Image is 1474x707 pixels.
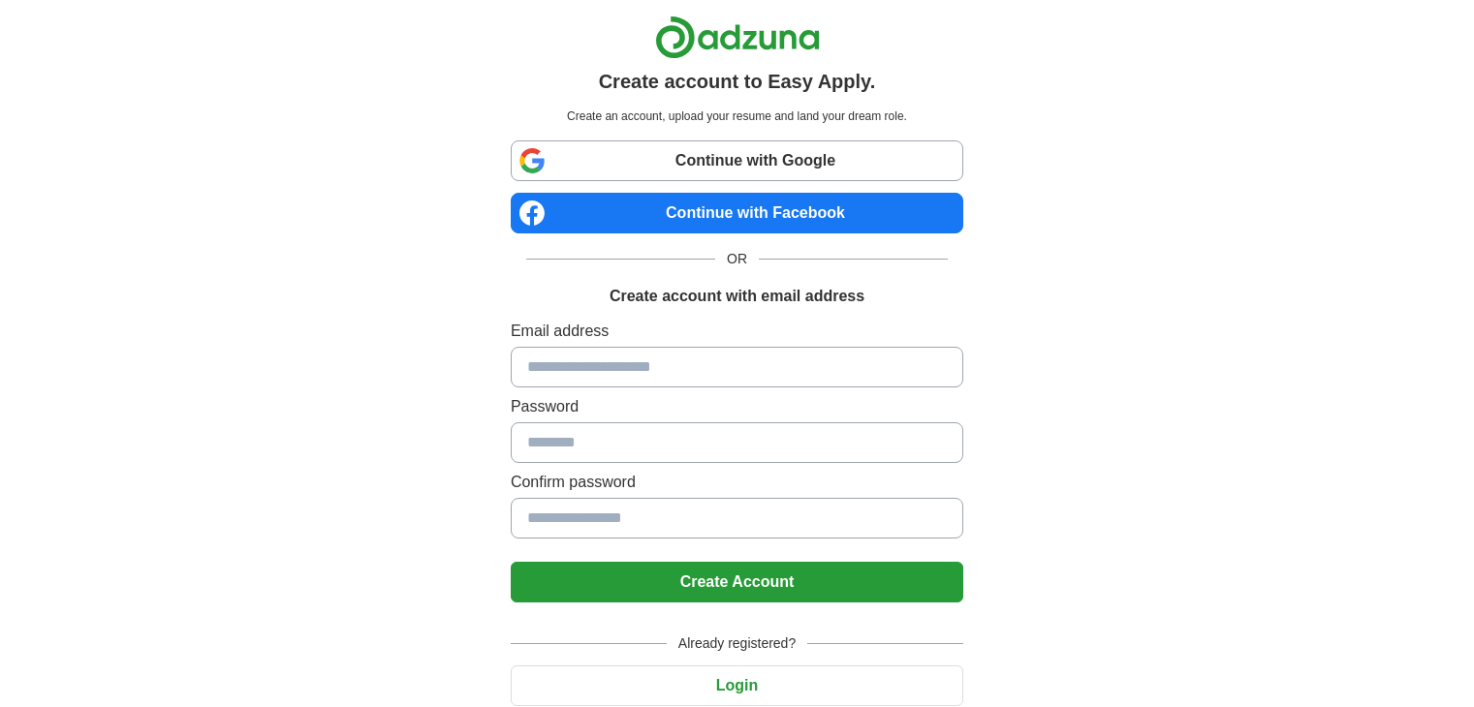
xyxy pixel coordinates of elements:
button: Create Account [511,562,963,602]
label: Password [511,395,963,418]
a: Continue with Google [511,140,963,181]
label: Email address [511,320,963,343]
img: Adzuna logo [655,15,820,59]
a: Continue with Facebook [511,193,963,233]
label: Confirm password [511,471,963,494]
span: Already registered? [667,633,807,654]
h1: Create account to Easy Apply. [599,67,876,96]
p: Create an account, upload your resume and land your dream role. [515,108,959,125]
h1: Create account with email address [610,285,864,308]
button: Login [511,665,963,706]
span: OR [715,249,759,269]
a: Login [511,677,963,693]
